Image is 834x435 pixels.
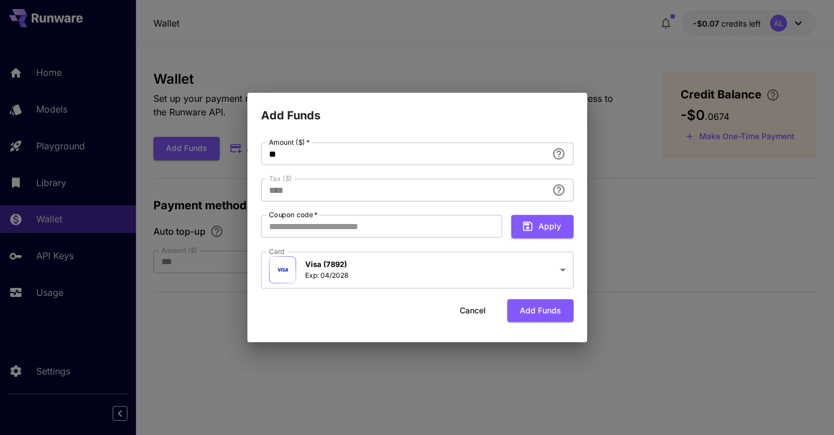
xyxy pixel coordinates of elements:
[507,299,574,322] button: Add funds
[269,137,310,147] label: Amount ($)
[447,299,498,322] button: Cancel
[269,210,318,219] label: Coupon code
[511,215,574,238] button: Apply
[269,174,292,183] label: Tax ($)
[305,259,348,270] p: Visa (7892)
[305,270,348,281] p: Exp: 04/2028
[269,247,285,256] label: Card
[247,93,587,124] h2: Add Funds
